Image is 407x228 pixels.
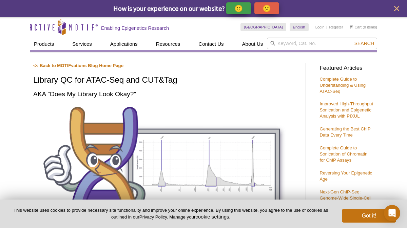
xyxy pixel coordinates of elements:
a: Services [68,38,96,50]
a: Reversing Your Epigenetic Age [319,170,372,182]
a: About Us [238,38,267,50]
span: Search [354,41,374,46]
a: Generating the Best ChIP Data Every Time [319,126,370,138]
button: Search [352,40,376,46]
a: Cart [350,25,362,29]
h2: AKA “Does My Library Look Okay?” [33,89,299,99]
a: Improved High-Throughput Sonication and Epigenetic Analysis with PIXUL [319,101,373,119]
img: Your Cart [350,25,353,28]
p: This website uses cookies to provide necessary site functionality and improve your online experie... [11,207,331,220]
li: (0 items) [350,23,377,31]
a: Resources [152,38,185,50]
button: Got it! [342,209,396,223]
a: Applications [106,38,142,50]
a: << Back to MOTIFvations Blog Home Page [33,63,123,68]
h1: Library QC for ATAC-Seq and CUT&Tag [33,76,299,85]
a: Complete Guide to Sonication of Chromatin for ChIP Assays [319,145,367,163]
a: Next-Gen ChIP-Seq: Genome-Wide Single-Cell Analysis with Antibody-Guided Chromatin Tagmentation M... [319,189,371,219]
button: cookie settings [195,214,229,220]
p: 🙂 [234,4,243,13]
button: close [392,4,401,13]
a: [GEOGRAPHIC_DATA] [240,23,286,31]
a: Login [315,25,325,29]
p: 🙁 [263,4,271,13]
a: Complete Guide to Understanding & Using ATAC-Seq [319,77,366,94]
a: Contact Us [194,38,228,50]
a: Register [329,25,343,29]
span: How is your experience on our website? [113,4,225,13]
a: English [290,23,309,31]
h2: Enabling Epigenetics Research [101,25,169,31]
a: Products [30,38,58,50]
h3: Featured Articles [319,65,374,71]
div: Open Intercom Messenger [384,205,400,221]
a: Privacy Policy [139,214,167,220]
li: | [326,23,327,31]
input: Keyword, Cat. No. [267,38,377,49]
